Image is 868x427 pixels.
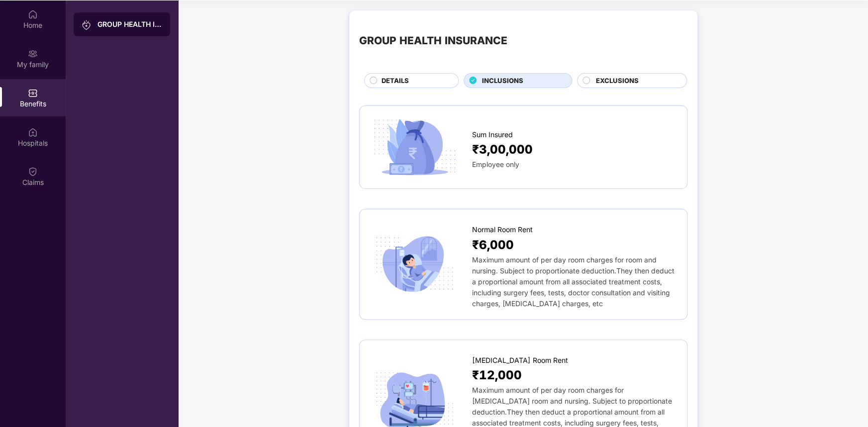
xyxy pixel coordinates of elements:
div: GROUP HEALTH INSURANCE [97,19,162,29]
span: EXCLUSIONS [596,76,639,86]
span: Employee only [472,160,519,169]
span: ₹12,000 [472,366,522,385]
img: svg+xml;base64,PHN2ZyBpZD0iQmVuZWZpdHMiIHhtbG5zPSJodHRwOi8vd3d3LnczLm9yZy8yMDAwL3N2ZyIgd2lkdGg9Ij... [28,88,38,98]
img: icon [370,233,460,296]
img: svg+xml;base64,PHN2ZyB3aWR0aD0iMjAiIGhlaWdodD0iMjAiIHZpZXdCb3g9IjAgMCAyMCAyMCIgZmlsbD0ibm9uZSIgeG... [82,20,92,30]
img: svg+xml;base64,PHN2ZyBpZD0iQ2xhaW0iIHhtbG5zPSJodHRwOi8vd3d3LnczLm9yZy8yMDAwL3N2ZyIgd2lkdGg9IjIwIi... [28,167,38,176]
img: icon [370,116,460,179]
span: DETAILS [382,76,409,86]
div: GROUP HEALTH INSURANCE [359,32,507,49]
span: Sum Insured [472,129,513,140]
img: svg+xml;base64,PHN2ZyBpZD0iSG9tZSIgeG1sbnM9Imh0dHA6Ly93d3cudzMub3JnLzIwMDAvc3ZnIiB3aWR0aD0iMjAiIG... [28,9,38,19]
img: svg+xml;base64,PHN2ZyBpZD0iSG9zcGl0YWxzIiB4bWxucz0iaHR0cDovL3d3dy53My5vcmcvMjAwMC9zdmciIHdpZHRoPS... [28,127,38,137]
span: ₹3,00,000 [472,140,533,159]
span: ₹6,000 [472,236,514,255]
span: Normal Room Rent [472,224,533,235]
span: Maximum amount of per day room charges for room and nursing. Subject to proportionate deduction.T... [472,256,675,308]
span: [MEDICAL_DATA] Room Rent [472,355,568,366]
span: INCLUSIONS [482,76,523,86]
img: svg+xml;base64,PHN2ZyB3aWR0aD0iMjAiIGhlaWdodD0iMjAiIHZpZXdCb3g9IjAgMCAyMCAyMCIgZmlsbD0ibm9uZSIgeG... [28,49,38,59]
